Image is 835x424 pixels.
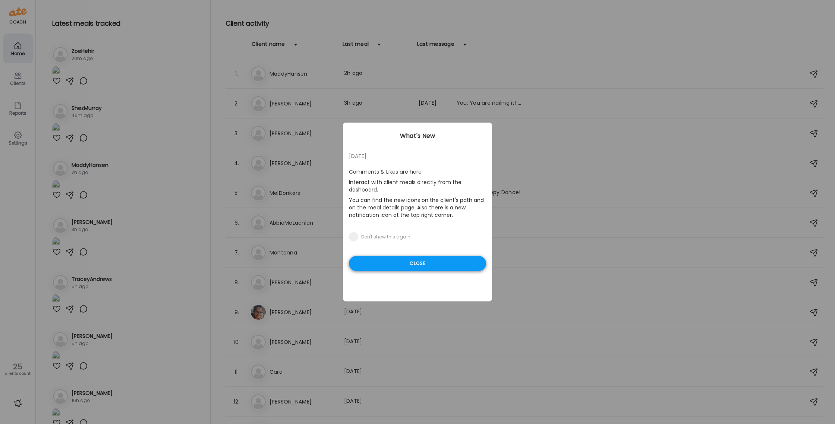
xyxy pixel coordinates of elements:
[349,256,486,271] div: Close
[349,167,486,177] p: Comments & Likes are here
[349,195,486,220] p: You can find the new icons on the client's path and on the meal details page. Also there is a new...
[361,234,410,240] div: Don't show this again
[343,132,492,140] div: What's New
[349,177,486,195] p: Interact with client meals directly from the dashboard.
[349,152,486,161] div: [DATE]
